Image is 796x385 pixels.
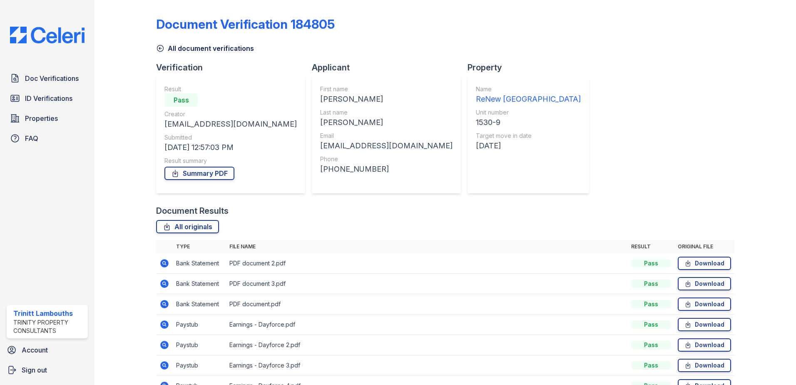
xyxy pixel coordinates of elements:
div: Pass [631,361,671,370]
div: Phone [320,155,453,163]
div: [DATE] [476,140,581,152]
div: Trinitt Lambouths [13,308,85,318]
div: Pass [631,280,671,288]
a: Download [678,338,731,352]
div: [EMAIL_ADDRESS][DOMAIN_NAME] [320,140,453,152]
a: Sign out [3,362,91,378]
div: Creator [164,110,297,118]
div: Name [476,85,581,93]
td: Earnings - Dayforce 2.pdf [226,335,628,355]
a: FAQ [7,130,88,147]
div: Document Results [156,205,229,217]
a: Properties [7,110,88,127]
div: [PHONE_NUMBER] [320,163,453,175]
th: Type [173,240,226,253]
div: 1530-9 [476,117,581,128]
div: Pass [631,259,671,267]
img: CE_Logo_Blue-a8612792a0a2168367f1c8372b55b34899dd931a85d93a1a3d3e32e68fde9ad4.png [3,27,91,43]
div: First name [320,85,453,93]
td: Paystub [173,315,226,335]
div: [EMAIL_ADDRESS][DOMAIN_NAME] [164,118,297,130]
a: All originals [156,220,219,233]
div: Pass [631,320,671,329]
div: [DATE] 12:57:03 PM [164,142,297,153]
td: PDF document 3.pdf [226,274,628,294]
div: Target move in date [476,132,581,140]
div: ReNew [GEOGRAPHIC_DATA] [476,93,581,105]
div: Pass [631,341,671,349]
div: Result [164,85,297,93]
td: Earnings - Dayforce.pdf [226,315,628,335]
div: Trinity Property Consultants [13,318,85,335]
div: Applicant [312,62,468,73]
span: Account [22,345,48,355]
a: Download [678,359,731,372]
th: Original file [674,240,734,253]
th: File name [226,240,628,253]
td: Earnings - Dayforce 3.pdf [226,355,628,376]
span: Properties [25,113,58,123]
div: Pass [631,300,671,308]
td: Bank Statement [173,274,226,294]
td: PDF document 2.pdf [226,253,628,274]
a: Account [3,342,91,358]
td: Paystub [173,355,226,376]
a: Name ReNew [GEOGRAPHIC_DATA] [476,85,581,105]
div: Verification [156,62,312,73]
a: Download [678,318,731,331]
a: All document verifications [156,43,254,53]
td: Paystub [173,335,226,355]
div: Email [320,132,453,140]
div: [PERSON_NAME] [320,93,453,105]
th: Result [628,240,674,253]
div: Document Verification 184805 [156,17,335,32]
td: Bank Statement [173,294,226,315]
a: Doc Verifications [7,70,88,87]
a: Download [678,297,731,311]
a: Download [678,257,731,270]
span: ID Verifications [25,93,72,103]
div: Property [468,62,596,73]
div: Unit number [476,108,581,117]
span: Doc Verifications [25,73,79,83]
div: [PERSON_NAME] [320,117,453,128]
td: Bank Statement [173,253,226,274]
td: PDF document.pdf [226,294,628,315]
div: Submitted [164,133,297,142]
a: ID Verifications [7,90,88,107]
div: Pass [164,93,198,107]
div: Last name [320,108,453,117]
div: Result summary [164,157,297,165]
span: FAQ [25,133,38,143]
a: Summary PDF [164,167,234,180]
a: Download [678,277,731,290]
span: Sign out [22,365,47,375]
